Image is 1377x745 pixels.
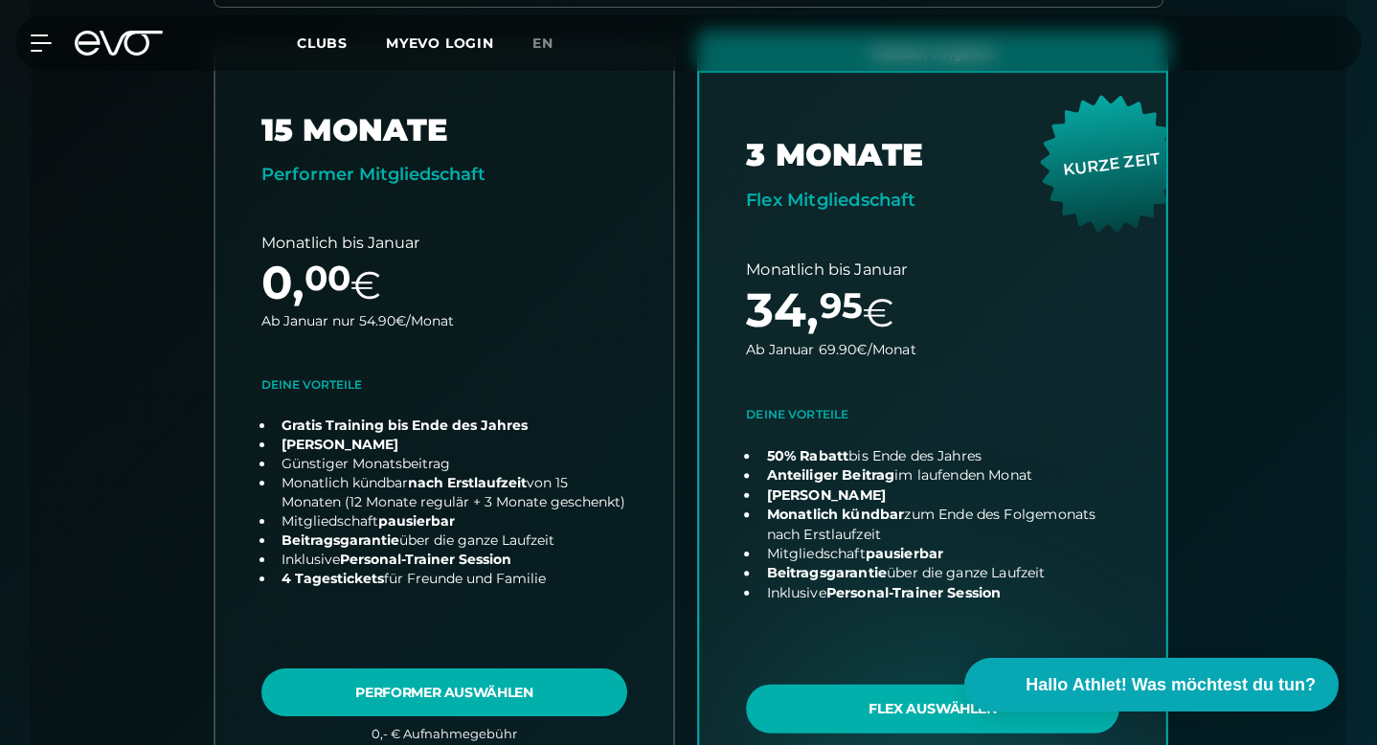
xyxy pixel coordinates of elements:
[964,658,1339,711] button: Hallo Athlet! Was möchtest du tun?
[532,33,576,55] a: en
[297,34,386,52] a: Clubs
[386,34,494,52] a: MYEVO LOGIN
[532,34,553,52] span: en
[297,34,348,52] span: Clubs
[1026,672,1316,698] span: Hallo Athlet! Was möchtest du tun?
